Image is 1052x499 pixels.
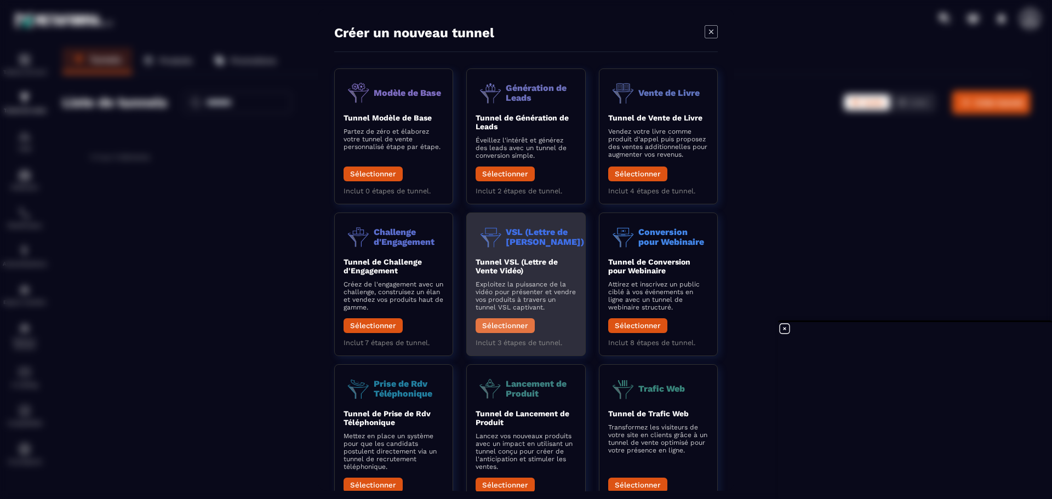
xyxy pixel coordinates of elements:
[344,432,444,471] p: Mettez en place un système pour que les candidats postulent directement via un tunnel de recrutem...
[344,78,374,108] img: funnel-objective-icon
[476,318,535,333] button: Sélectionner
[638,88,700,97] p: Vente de Livre
[608,409,689,418] b: Tunnel de Trafic Web
[344,113,432,122] b: Tunnel Modèle de Base
[608,78,638,108] img: funnel-objective-icon
[476,432,576,471] p: Lancez vos nouveaux produits avec un impact en utilisant un tunnel conçu pour créer de l'anticipa...
[476,113,569,131] b: Tunnel de Génération de Leads
[476,280,576,311] p: Exploitez la puissance de la vidéo pour présenter et vendre vos produits à travers un tunnel VSL ...
[476,222,506,252] img: funnel-objective-icon
[476,78,506,108] img: funnel-objective-icon
[608,167,667,181] button: Sélectionner
[476,167,535,181] button: Sélectionner
[344,128,444,151] p: Partez de zéro et élaborez votre tunnel de vente personnalisé étape par étape.
[334,25,494,41] h4: Créer un nouveau tunnel
[344,409,431,427] b: Tunnel de Prise de Rdv Téléphonique
[344,257,422,275] b: Tunnel de Challenge d'Engagement
[344,478,403,492] button: Sélectionner
[344,318,403,333] button: Sélectionner
[476,257,558,275] b: Tunnel VSL (Lettre de Vente Vidéo)
[476,374,506,404] img: funnel-objective-icon
[374,227,444,246] p: Challenge d'Engagement
[638,227,708,246] p: Conversion pour Webinaire
[476,478,535,492] button: Sélectionner
[344,187,444,195] p: Inclut 0 étapes de tunnel.
[476,136,576,159] p: Éveillez l'intérêt et générez des leads avec un tunnel de conversion simple.
[344,167,403,181] button: Sélectionner
[638,383,685,393] p: Trafic Web
[608,222,638,252] img: funnel-objective-icon
[344,374,374,404] img: funnel-objective-icon
[344,222,374,252] img: funnel-objective-icon
[608,423,708,454] p: Transformez les visiteurs de votre site en clients grâce à un tunnel de vente optimisé pour votre...
[374,88,441,97] p: Modèle de Base
[608,280,708,311] p: Attirez et inscrivez un public ciblé à vos événements en ligne avec un tunnel de webinaire struct...
[608,113,702,122] b: Tunnel de Vente de Livre
[476,409,569,427] b: Tunnel de Lancement de Produit
[506,378,576,398] p: Lancement de Produit
[374,378,444,398] p: Prise de Rdv Téléphonique
[608,339,708,347] p: Inclut 8 étapes de tunnel.
[476,187,576,195] p: Inclut 2 étapes de tunnel.
[608,478,667,492] button: Sélectionner
[608,128,708,158] p: Vendez votre livre comme produit d'appel puis proposez des ventes additionnelles pour augmenter v...
[506,83,576,102] p: Génération de Leads
[476,339,576,347] p: Inclut 3 étapes de tunnel.
[608,257,690,275] b: Tunnel de Conversion pour Webinaire
[506,227,584,246] p: VSL (Lettre de [PERSON_NAME])
[608,318,667,333] button: Sélectionner
[608,187,708,195] p: Inclut 4 étapes de tunnel.
[608,374,638,404] img: funnel-objective-icon
[344,339,444,347] p: Inclut 7 étapes de tunnel.
[344,280,444,311] p: Créez de l'engagement avec un challenge, construisez un élan et vendez vos produits haut de gamme.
